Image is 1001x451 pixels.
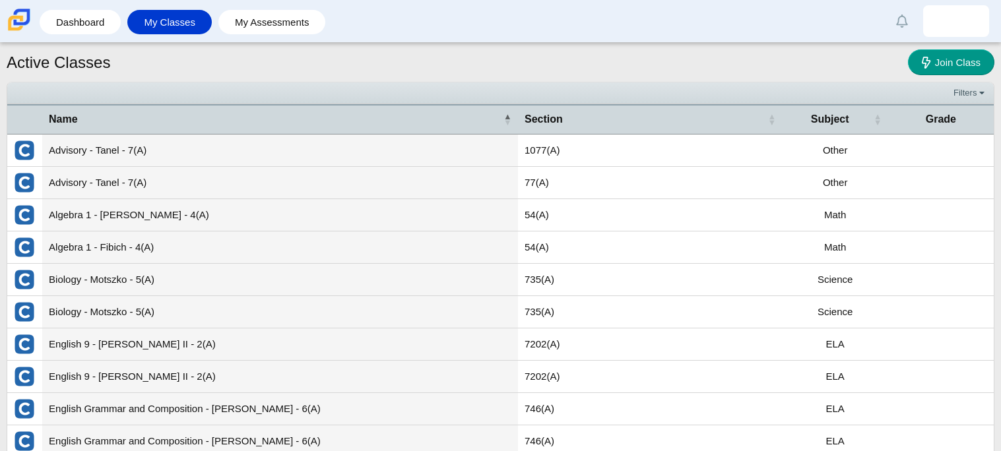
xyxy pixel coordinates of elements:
h1: Active Classes [7,51,110,74]
span: Grade [895,112,987,127]
span: Section : Activate to sort [768,113,776,126]
img: External class connected through Clever [14,204,35,225]
span: Name : Activate to invert sorting [503,113,511,126]
td: 1077(A) [518,135,783,167]
img: External class connected through Clever [14,269,35,290]
td: English 9 - [PERSON_NAME] II - 2(A) [42,328,518,361]
img: External class connected through Clever [14,172,35,193]
td: 7202(A) [518,328,783,361]
td: Science [783,264,888,296]
td: 735(A) [518,296,783,328]
span: Section [525,112,765,127]
a: My Classes [134,10,205,34]
td: ELA [783,361,888,393]
a: Join Class [908,49,994,75]
img: External class connected through Clever [14,398,35,419]
a: andrea.villaarroyo.gwK2th [923,5,989,37]
a: Alerts [888,7,917,36]
td: 735(A) [518,264,783,296]
td: 54(A) [518,199,783,231]
img: andrea.villaarroyo.gwK2th [946,11,967,32]
span: Subject : Activate to sort [874,113,882,126]
img: External class connected through Clever [14,301,35,322]
td: Other [783,135,888,167]
td: 746(A) [518,393,783,425]
img: External class connected through Clever [14,366,35,387]
span: Name [49,112,501,127]
td: Other [783,167,888,199]
td: Algebra 1 - [PERSON_NAME] - 4(A) [42,199,518,231]
td: English Grammar and Composition - [PERSON_NAME] - 6(A) [42,393,518,425]
a: Filters [950,86,990,100]
td: ELA [783,328,888,361]
td: Algebra 1 - Fibich - 4(A) [42,231,518,264]
a: Dashboard [46,10,114,34]
td: Biology - Motszko - 5(A) [42,296,518,328]
a: Carmen School of Science & Technology [5,24,33,36]
img: External class connected through Clever [14,237,35,258]
td: English 9 - [PERSON_NAME] II - 2(A) [42,361,518,393]
img: External class connected through Clever [14,140,35,161]
a: My Assessments [225,10,319,34]
span: Join Class [935,57,981,68]
img: External class connected through Clever [14,334,35,355]
img: Carmen School of Science & Technology [5,6,33,34]
td: Math [783,231,888,264]
td: 7202(A) [518,361,783,393]
td: Math [783,199,888,231]
td: Biology - Motszko - 5(A) [42,264,518,296]
td: 77(A) [518,167,783,199]
td: 54(A) [518,231,783,264]
span: Subject [789,112,871,127]
td: Advisory - Tanel - 7(A) [42,135,518,167]
td: Science [783,296,888,328]
td: Advisory - Tanel - 7(A) [42,167,518,199]
td: ELA [783,393,888,425]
